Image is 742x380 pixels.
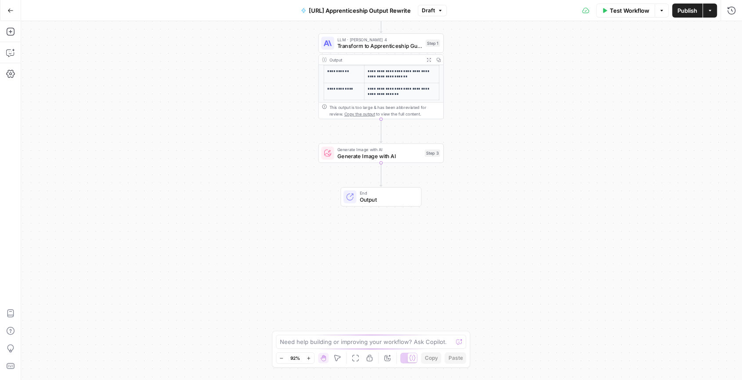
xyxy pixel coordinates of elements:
div: Step 3 [425,149,440,157]
span: [URL] Apprenticeship Output Rewrite [309,6,411,15]
button: Test Workflow [596,4,655,18]
span: Paste [448,354,463,362]
g: Edge from step_1 to step_3 [380,119,382,143]
button: [URL] Apprenticeship Output Rewrite [296,4,416,18]
span: End [359,190,414,196]
div: Generate Image with AIGenerate Image with AIStep 3 [319,143,444,163]
span: Publish [677,6,697,15]
span: Generate Image with AI [337,152,421,160]
button: Paste [445,352,466,364]
span: Transform to Apprenticeship Guide [337,42,422,50]
g: Edge from step_2 to step_1 [380,9,382,33]
span: Draft [422,7,435,14]
button: Publish [672,4,702,18]
span: Test Workflow [610,6,649,15]
g: Edge from step_3 to end [380,163,382,186]
span: Copy the output [344,112,375,116]
div: Step 1 [425,40,440,47]
span: Copy [424,354,438,362]
div: This output is too large & has been abbreviated for review. to view the full content. [329,104,440,117]
span: Output [359,195,414,203]
span: Generate Image with AI [337,146,421,153]
div: EndOutput [319,187,444,206]
div: Output [329,57,421,63]
span: 92% [290,355,300,362]
button: Draft [418,5,447,16]
span: LLM · [PERSON_NAME] 4 [337,36,422,43]
button: Copy [421,352,441,364]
